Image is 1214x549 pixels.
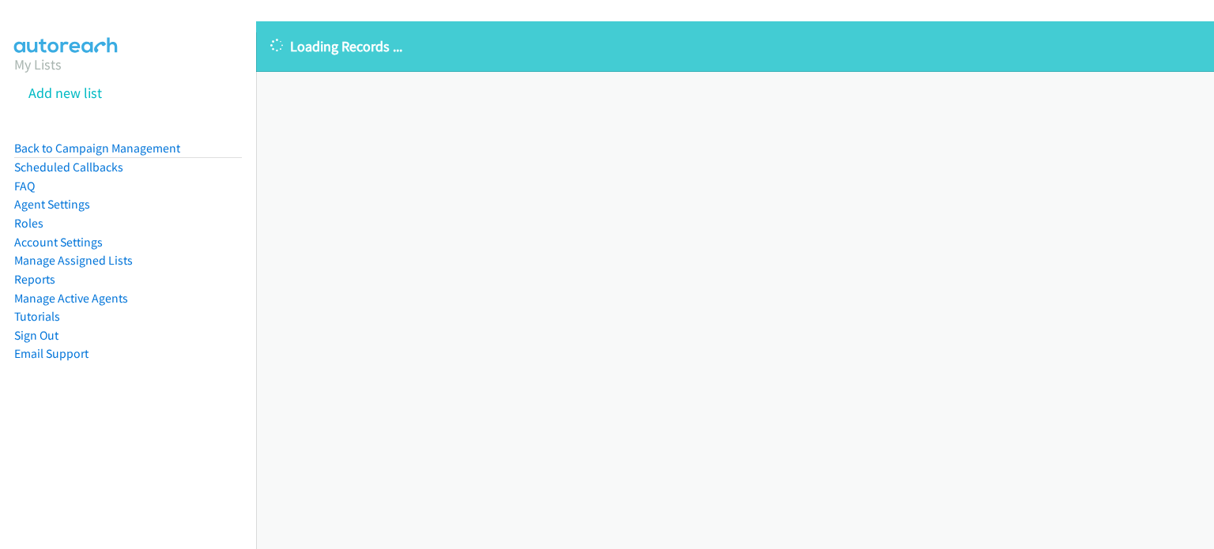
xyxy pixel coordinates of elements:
[14,346,89,361] a: Email Support
[270,36,1200,57] p: Loading Records ...
[14,55,62,73] a: My Lists
[14,291,128,306] a: Manage Active Agents
[14,197,90,212] a: Agent Settings
[14,309,60,324] a: Tutorials
[14,141,180,156] a: Back to Campaign Management
[14,235,103,250] a: Account Settings
[14,272,55,287] a: Reports
[14,160,123,175] a: Scheduled Callbacks
[14,216,43,231] a: Roles
[14,179,35,194] a: FAQ
[28,84,102,102] a: Add new list
[14,328,58,343] a: Sign Out
[14,253,133,268] a: Manage Assigned Lists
